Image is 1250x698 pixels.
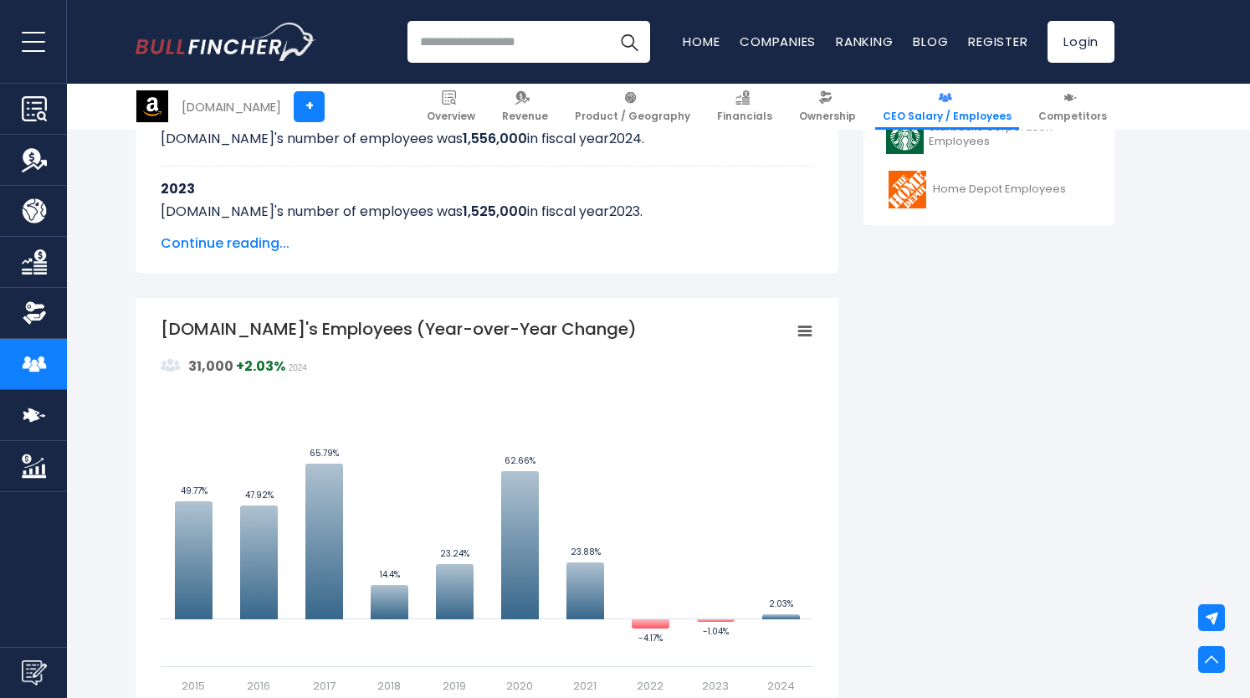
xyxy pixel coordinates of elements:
[443,678,466,694] text: 2019
[886,116,924,154] img: SBUX logo
[161,178,813,199] h3: 2023
[247,678,270,694] text: 2016
[710,84,780,130] a: Financials
[294,91,325,122] a: +
[933,182,1066,197] span: Home Depot Employees
[380,568,400,581] tspan: 14.4%
[609,202,640,221] span: 2023
[440,547,469,560] tspan: 23.24%
[136,90,168,122] img: AMZN logo
[310,447,339,459] tspan: 65.79%
[136,23,316,61] img: Bullfincher logo
[505,454,535,467] tspan: 62.66%
[913,33,948,50] a: Blog
[573,678,597,694] text: 2021
[161,317,813,694] svg: Amazon.com's Employees (Year-over-Year Change)
[377,678,401,694] text: 2018
[567,84,698,130] a: Product / Geography
[494,84,556,130] a: Revenue
[740,33,816,50] a: Companies
[236,357,285,376] strong: +
[571,546,601,558] tspan: 23.88%
[161,234,813,254] span: Continue reading...
[161,317,637,341] tspan: [DOMAIN_NAME]'s Employees (Year-over-Year Change)
[637,678,663,694] text: 2022
[575,110,690,123] span: Product / Geography
[609,129,642,148] span: 2024
[427,110,475,123] span: Overview
[638,632,663,644] tspan: -4.17%
[883,110,1012,123] span: CEO Salary / Employees
[876,167,1102,213] a: Home Depot Employees
[244,357,285,376] strong: 2.03%
[289,363,307,372] span: 2024
[767,678,795,694] text: 2024
[22,300,47,326] img: Ownership
[1031,84,1114,130] a: Competitors
[702,678,729,694] text: 2023
[717,110,772,123] span: Financials
[886,171,928,208] img: HD logo
[188,357,233,376] strong: 31,000
[769,598,793,610] tspan: 2.03%
[875,84,1019,130] a: CEO Salary / Employees
[502,110,548,123] span: Revenue
[463,202,527,221] b: 1,525,000
[968,33,1027,50] a: Register
[683,33,720,50] a: Home
[608,21,650,63] button: Search
[181,485,207,497] tspan: 49.77%
[506,678,533,694] text: 2020
[313,678,336,694] text: 2017
[161,356,181,376] img: graph_employee_icon.svg
[136,23,315,61] a: Go to homepage
[182,97,281,116] div: [DOMAIN_NAME]
[1038,110,1107,123] span: Competitors
[836,33,893,50] a: Ranking
[245,489,274,501] tspan: 47.92%
[161,129,813,149] p: [DOMAIN_NAME]'s number of employees was in fiscal year .
[929,121,1092,149] span: Starbucks Corporation Employees
[1048,21,1114,63] a: Login
[161,202,813,222] p: [DOMAIN_NAME]'s number of employees was in fiscal year .
[799,110,856,123] span: Ownership
[419,84,483,130] a: Overview
[791,84,863,130] a: Ownership
[703,625,729,638] tspan: -1.04%
[463,129,527,148] b: 1,556,000
[876,112,1102,158] a: Starbucks Corporation Employees
[182,678,205,694] text: 2015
